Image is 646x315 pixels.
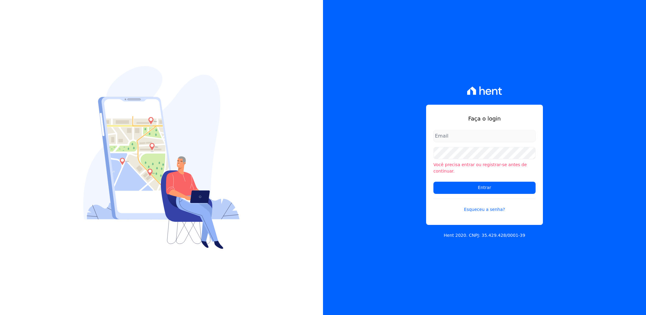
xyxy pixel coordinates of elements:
[444,232,525,239] p: Hent 2020. CNPJ: 35.429.428/0001-39
[433,199,536,213] a: Esqueceu a senha?
[433,162,536,174] li: Você precisa entrar ou registrar-se antes de continuar.
[83,66,240,249] img: Login
[433,114,536,123] h1: Faça o login
[433,182,536,194] input: Entrar
[433,130,536,142] input: Email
